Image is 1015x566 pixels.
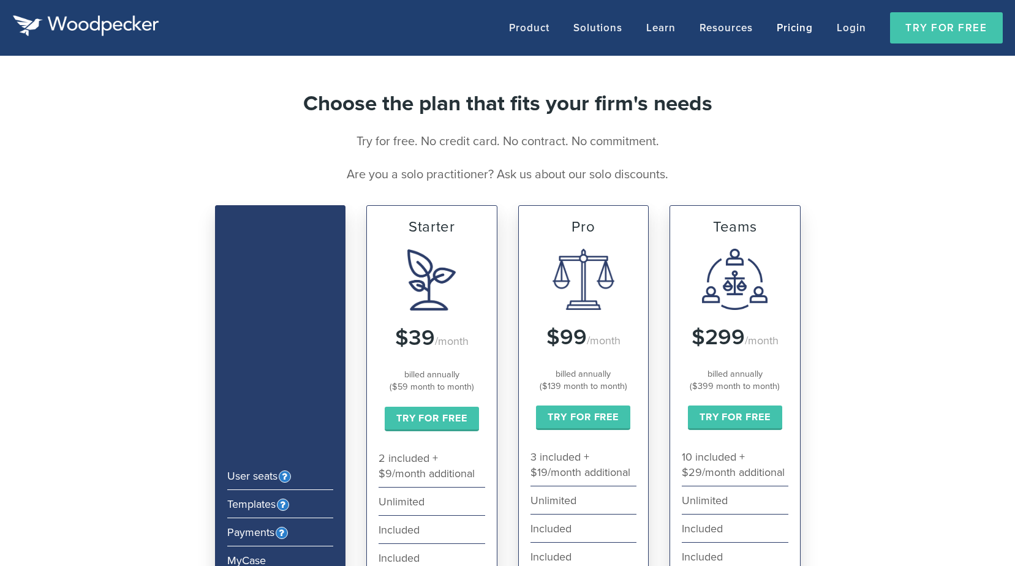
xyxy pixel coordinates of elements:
img: pro-icon.png [553,249,614,310]
p: Are you a solo practitioner? Ask us about our solo discounts. [215,164,801,184]
div: Unlimited [682,486,788,515]
div: billed annually ($59 month to month) [390,368,474,393]
span: /month [587,333,621,348]
h1: $299 [692,323,745,350]
img: teams-icon.png [702,249,768,310]
div: User seats [227,447,334,490]
div: Unlimited [530,486,637,515]
div: Templates [227,490,334,518]
div: billed annually ($399 month to month) [690,368,780,392]
div: Payments [227,518,334,546]
div: 3 included + $19/month additional [530,443,637,486]
div: 2 included + $9/month additional [379,444,485,488]
a: Login [826,15,877,41]
a: Pricing [766,15,823,41]
div: Solutions [563,15,633,41]
div: billed annually ($139 month to month) [540,368,627,392]
a: Try for Free [536,406,630,430]
p: Try for free. No credit card. No contract. No commitment. [215,130,801,151]
h1: $99 [546,323,587,350]
h2: Starter [379,217,485,235]
img: starter-icon.png [407,249,456,311]
div: Included [682,515,788,543]
div: Product [499,15,560,41]
a: Try For Free [890,12,1003,43]
a: Try for Free [385,407,479,431]
h2: Teams [682,217,788,235]
div: Included [530,515,637,543]
span: /month [435,333,469,349]
h2: Pro [530,217,637,235]
h1: $39 [395,324,435,350]
div: Resources [689,15,763,41]
h1: Choose the plan that fits your firm's needs [215,90,801,116]
span: /month [745,333,779,348]
img: Woodpecker | Legal Document Automation [12,15,159,37]
div: Included [379,516,485,544]
div: 10 included + $29/month additional [682,443,788,486]
div: Unlimited [379,488,485,516]
div: Learn [636,15,686,41]
a: Try for Free [688,406,782,430]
